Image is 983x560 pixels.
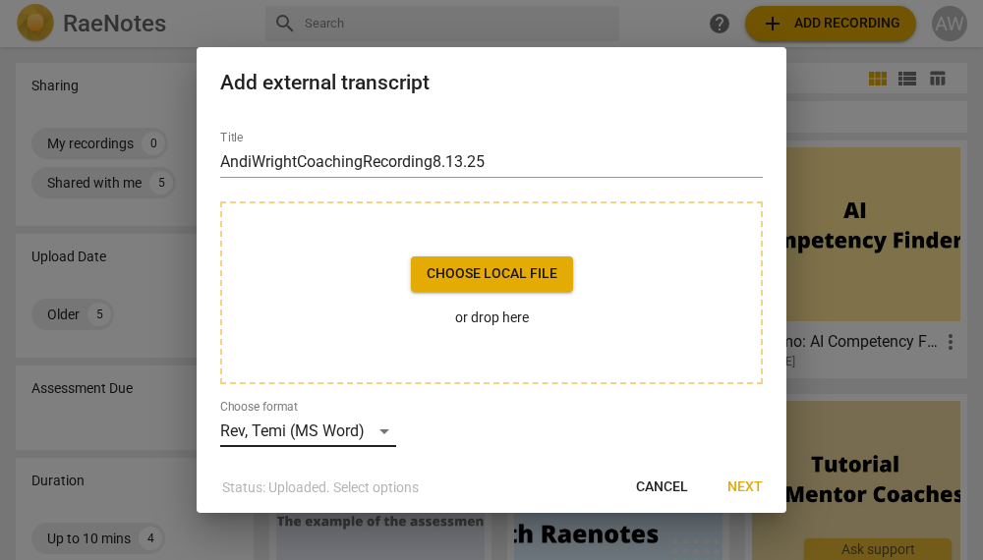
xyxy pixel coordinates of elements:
[427,264,557,284] span: Choose local file
[222,477,419,498] p: Status: Uploaded. Select options
[220,401,298,413] label: Choose format
[620,470,704,505] button: Cancel
[220,71,763,95] h2: Add external transcript
[220,416,396,447] div: Rev, Temi (MS Word)
[636,477,688,497] span: Cancel
[411,256,573,292] button: Choose local file
[727,477,763,497] span: Next
[712,470,779,505] button: Next
[411,308,573,328] p: or drop here
[220,132,243,143] label: Title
